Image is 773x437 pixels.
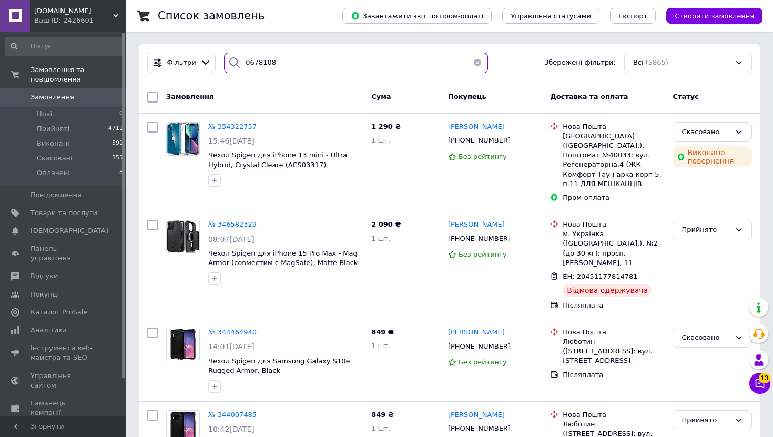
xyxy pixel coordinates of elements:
[673,93,699,100] span: Статус
[563,301,664,310] div: Післяплата
[371,328,394,336] span: 849 ₴
[544,58,616,68] span: Збережені фільтри:
[208,123,257,130] a: № 354322757
[224,53,488,73] input: Пошук за номером замовлення, ПІБ покупця, номером телефону, Email, номером накладної
[448,93,486,100] span: Покупець
[682,332,730,343] div: Скасовано
[30,308,87,317] span: Каталог ProSale
[30,208,97,218] span: Товари та послуги
[448,122,505,132] a: [PERSON_NAME]
[112,154,123,163] span: 555
[30,190,82,200] span: Повідомлення
[208,151,347,169] span: Чехол Spigen для iPhone 13 mini - Ultra Hybrid, Crystal Cleare (ACS03317)
[37,139,69,148] span: Виконані
[448,342,511,350] span: [PHONE_NUMBER]
[30,226,108,236] span: [DEMOGRAPHIC_DATA]
[158,9,265,22] h1: Список замовлень
[37,168,70,178] span: Оплачені
[448,220,505,230] a: [PERSON_NAME]
[5,37,124,56] input: Пошук
[563,284,652,297] div: Відмова одержувача
[37,124,69,134] span: Прийняті
[208,357,350,375] a: Чехол Spigen для Samsung Galaxy S10e Rugged Armor, Black
[448,411,505,419] span: [PERSON_NAME]
[30,271,58,281] span: Відгуки
[459,250,507,258] span: Без рейтингу
[371,123,401,130] span: 1 290 ₴
[34,6,113,16] span: Spigen.in.ua
[208,235,255,243] span: 08:07[DATE]
[208,220,257,228] span: № 346582329
[749,373,770,394] button: Чат з покупцем13
[563,193,664,202] div: Пром-оплата
[682,415,730,426] div: Прийнято
[166,93,213,100] span: Замовлення
[563,220,664,229] div: Нова Пошта
[112,139,123,148] span: 591
[208,425,255,433] span: 10:42[DATE]
[759,373,770,383] span: 13
[371,220,401,228] span: 2 090 ₴
[167,58,196,68] span: Фільтри
[448,235,511,242] span: [PHONE_NUMBER]
[467,53,488,73] button: Очистить
[30,244,97,263] span: Панель управління
[448,328,505,336] span: [PERSON_NAME]
[208,411,257,419] a: № 344007485
[610,8,656,24] button: Експорт
[459,153,507,160] span: Без рейтингу
[167,220,199,253] img: Фото товару
[666,8,762,24] button: Створити замовлення
[208,137,255,145] span: 15:46[DATE]
[30,399,97,418] span: Гаманець компанії
[208,249,358,277] a: Чехол Spigen для iPhone 15 Pro Max - Mag Armor (совместим с MagSafe), Matte Black (ACS06597)
[30,343,97,362] span: Інструменти веб-майстра та SEO
[371,411,394,419] span: 849 ₴
[563,370,664,380] div: Післяплата
[208,328,257,336] a: № 344464940
[563,410,664,420] div: Нова Пошта
[511,12,591,20] span: Управління статусами
[459,358,507,366] span: Без рейтингу
[448,410,505,420] a: [PERSON_NAME]
[166,220,200,253] a: Фото товару
[37,109,52,119] span: Нові
[30,65,126,84] span: Замовлення та повідомлення
[371,235,390,242] span: 1 шт.
[371,136,390,144] span: 1 шт.
[30,93,74,102] span: Замовлення
[351,11,483,21] span: Завантажити звіт по пром-оплаті
[119,109,123,119] span: 0
[656,12,762,19] a: Створити замовлення
[563,122,664,131] div: Нова Пошта
[646,58,668,66] span: (5865)
[119,168,123,178] span: 8
[371,93,391,100] span: Cума
[618,12,648,20] span: Експорт
[682,127,730,138] div: Скасовано
[563,272,637,280] span: ЕН: 20451177814781
[675,12,754,20] span: Створити замовлення
[342,8,492,24] button: Завантажити звіт по пром-оплаті
[167,328,199,361] img: Фото товару
[563,328,664,337] div: Нова Пошта
[673,146,752,167] div: Виконано повернення
[563,337,664,366] div: Люботин ([STREET_ADDRESS]: вул. [STREET_ADDRESS]
[550,93,628,100] span: Доставка та оплата
[448,123,505,130] span: [PERSON_NAME]
[208,342,255,351] span: 14:01[DATE]
[633,58,644,68] span: Всі
[448,328,505,338] a: [PERSON_NAME]
[448,136,511,144] span: [PHONE_NUMBER]
[166,122,200,156] a: Фото товару
[448,220,505,228] span: [PERSON_NAME]
[563,229,664,268] div: м. Українка ([GEOGRAPHIC_DATA].), №2 (до 30 кг): просп. [PERSON_NAME], 11
[682,225,730,236] div: Прийнято
[563,131,664,189] div: [GEOGRAPHIC_DATA] ([GEOGRAPHIC_DATA].), Поштомат №40033: вул. Регенераторна,4 (ЖК Комфорт Таун ар...
[30,371,97,390] span: Управління сайтом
